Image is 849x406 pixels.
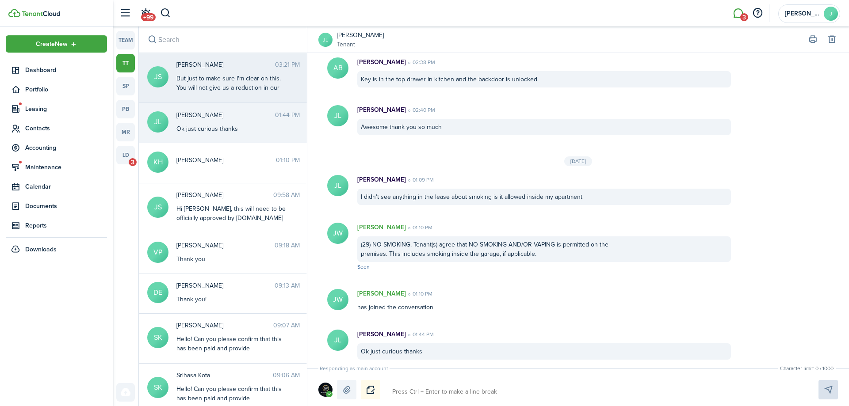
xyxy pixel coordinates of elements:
[275,110,300,120] time: 01:44 PM
[25,143,107,152] span: Accounting
[361,380,380,399] button: Notice
[318,364,390,372] span: Responding as main account
[564,156,592,166] div: [DATE]
[129,158,137,166] span: 3
[327,175,348,196] avatar-text: JL
[337,40,384,49] a: Tenant
[406,330,434,338] time: 01:44 PM
[318,33,333,47] a: JL
[116,77,135,95] a: sp
[160,6,171,21] button: Search
[778,364,836,372] small: Character limit: 0 / 1000
[327,289,348,310] avatar-text: JW
[146,34,158,46] button: Search
[357,236,731,262] div: (29) NO SMOKING. Tenant(s) agree that NO SMOKING AND/OR VAPING is permitted on the premises. This...
[807,34,819,46] button: Print
[139,27,307,53] input: search
[327,57,348,79] avatar-text: AB
[147,111,168,133] avatar-text: JL
[327,105,348,126] avatar-text: JL
[275,60,300,69] time: 03:21 PM
[25,245,57,254] span: Downloads
[406,290,432,298] time: 01:10 PM
[116,100,135,118] a: pb
[25,221,107,230] span: Reports
[176,60,275,69] span: Justin Smith
[273,371,300,380] time: 09:06 AM
[147,66,168,87] avatar-text: JS
[176,74,287,157] div: But just to make sure I'm clear on this. You will not give us a reduction in our rent even though...
[406,106,435,114] time: 02:40 PM
[116,123,135,141] a: mr
[176,156,276,165] span: Kiley Herrmann
[117,5,134,22] button: Open sidebar
[6,61,107,79] a: Dashboard
[275,281,300,290] time: 09:13 AM
[318,383,333,397] img: TW Property Group
[137,2,154,25] a: Notifications
[147,282,168,303] avatar-text: DE
[276,156,300,165] time: 01:10 PM
[273,321,300,330] time: 09:07 AM
[25,201,107,211] span: Documents
[318,383,337,399] button: Open menu
[176,110,275,120] span: john lockett
[176,334,287,381] div: Hello! Can you please confirm that this has been paid and provide documentation of payment for th...
[357,71,731,87] div: Key is in the top drawer in kitchen and the backdoor is unlocked.
[357,223,406,232] p: [PERSON_NAME]
[327,223,348,244] avatar-text: JW
[22,11,60,16] img: TenantCloud
[357,263,370,271] span: Seen
[357,105,406,114] p: [PERSON_NAME]
[357,330,406,339] p: [PERSON_NAME]
[826,34,838,46] button: Delete
[273,190,300,200] time: 09:58 AM
[176,241,275,250] span: Vasudev Pagidipalli
[176,371,273,380] span: Srihasa Kota
[357,343,731,360] div: Ok just curious thanks
[357,289,406,298] p: [PERSON_NAME]
[25,85,107,94] span: Portfolio
[147,327,168,348] avatar-text: SK
[116,31,135,49] a: team
[25,182,107,191] span: Calendar
[406,176,434,184] time: 01:09 PM
[6,35,107,53] button: Open menu
[406,58,435,66] time: 02:38 PM
[36,41,68,47] span: Create New
[25,163,107,172] span: Maintenance
[176,281,275,290] span: Daniel Eller
[327,330,348,351] avatar-text: JL
[357,175,406,184] p: [PERSON_NAME]
[750,6,765,21] button: Open resource center
[348,289,740,312] div: has joined the conversation
[147,152,168,173] avatar-text: KH
[25,124,107,133] span: Contacts
[176,204,287,241] div: Hi [PERSON_NAME], this will need to be officially approved by [DOMAIN_NAME] to be considered vali...
[116,146,135,164] a: ld
[176,124,287,133] div: Ok just curious thanks
[6,217,107,234] a: Reports
[176,295,287,304] div: Thank you!
[275,241,300,250] time: 09:18 AM
[406,224,432,231] time: 01:10 PM
[147,242,168,263] avatar-text: VP
[147,377,168,398] avatar-text: SK
[824,7,838,21] avatar-text: J
[176,321,273,330] span: saikiran kanakaraju
[357,119,731,135] div: Awesome thank you so much
[357,57,406,67] p: [PERSON_NAME]
[176,190,273,200] span: Julie Stone
[785,11,820,17] span: John
[357,189,731,205] div: I didn't see anything in the lease about smoking is it allowed inside my apartment
[147,197,168,218] avatar-text: JS
[25,65,107,75] span: Dashboard
[8,9,20,17] img: TenantCloud
[141,13,156,21] span: +99
[116,54,135,72] a: tt
[25,104,107,114] span: Leasing
[337,30,384,40] a: [PERSON_NAME]
[176,254,287,264] div: Thank you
